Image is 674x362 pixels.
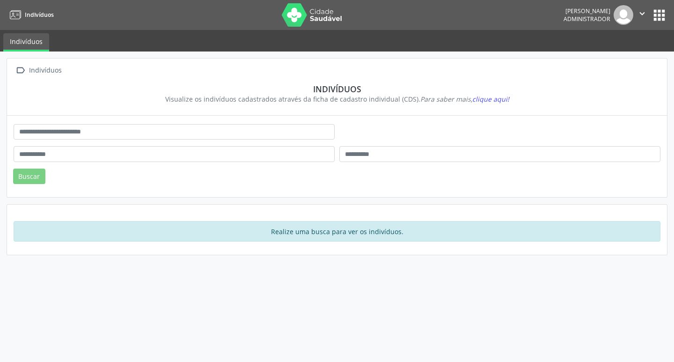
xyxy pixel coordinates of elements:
div: Indivíduos [20,84,654,94]
img: img [614,5,633,25]
a: Indivíduos [7,7,54,22]
div: Realize uma busca para ver os indivíduos. [14,221,660,242]
div: [PERSON_NAME] [564,7,610,15]
div: Visualize os indivíduos cadastrados através da ficha de cadastro individual (CDS). [20,94,654,104]
i:  [637,8,647,19]
button: Buscar [13,169,45,185]
div: Indivíduos [27,64,63,77]
i: Para saber mais, [420,95,509,103]
i:  [14,64,27,77]
button: apps [651,7,667,23]
a: Indivíduos [3,33,49,52]
span: clique aqui! [472,95,509,103]
span: Indivíduos [25,11,54,19]
button:  [633,5,651,25]
span: Administrador [564,15,610,23]
a:  Indivíduos [14,64,63,77]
